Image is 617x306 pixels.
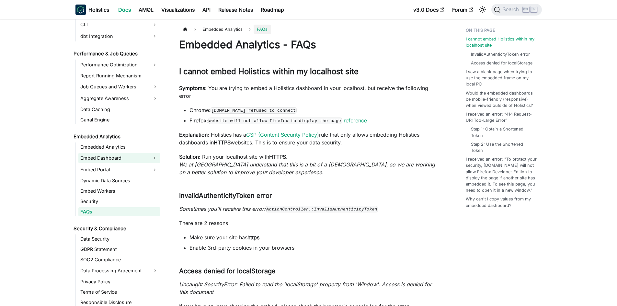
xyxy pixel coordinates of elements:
a: Embed Workers [78,187,160,196]
a: I received an error: "To protect your security, [DOMAIN_NAME] will not allow Firefox Developer Ed... [466,156,538,193]
code: website will not allow Firefox to display the page [208,118,342,124]
a: v3.0 Docs [409,5,448,15]
button: Expand sidebar category 'dbt Integration' [149,31,160,41]
span: Embedded Analytics [199,25,246,34]
a: Step 1: Obtain a Shortened Token [471,126,535,138]
code: ActionController::InvalidAuthenticityToken [266,206,378,212]
kbd: K [531,6,537,12]
nav: Breadcrumbs [179,25,440,34]
a: Why can't I copy values from my embedded dashboard? [466,196,538,208]
a: I received an error: “414 Request-URI Too-Large Error” [466,111,538,123]
strong: HTTPS [269,153,286,160]
li: Make sure your site has [189,233,440,241]
strong: HTTPS [214,139,231,146]
li: Chrome: [189,106,440,114]
a: Embed Portal [78,164,149,175]
li: Firefox: [189,117,440,124]
a: Would the embedded dashboards be mobile-friendly (responsive) when viewed outside of Holistics? [466,90,538,109]
button: Search (Ctrl+K) [491,4,542,16]
p: : Holistics has a rule that only allows embedding Holistics dashboards in websites. This is to en... [179,131,440,146]
span: FAQs [254,25,271,34]
a: Embedded Analytics [78,142,160,152]
a: dbt Integration [78,31,149,41]
a: Job Queues and Workers [78,82,160,92]
a: GDPR Statement [78,245,160,254]
button: Expand sidebar category 'Embed Portal' [149,164,160,175]
strong: https [247,234,259,241]
a: Data Caching [78,105,160,114]
img: Holistics [75,5,86,15]
a: CSP (Content Security Policy) [246,131,319,138]
em: Sometimes you'll receive this error: [179,206,378,212]
h3: InvalidAuthenticityToken error [179,192,440,200]
a: Report Running Mechanism [78,71,160,80]
a: Data Processing Agreement [78,266,160,276]
a: Performance & Job Queues [72,49,160,58]
h2: I cannot embed Holistics within my localhost site [179,67,440,79]
a: Forum [448,5,477,15]
a: I saw a blank page when trying to use the embedded frame on my local PC [466,69,538,87]
a: Terms of Service [78,288,160,297]
a: CLI [78,19,149,30]
strong: Symptoms [179,85,205,91]
strong: Solution [179,153,199,160]
a: Visualizations [157,5,199,15]
a: AMQL [135,5,157,15]
a: Roadmap [257,5,288,15]
p: : You are trying to embed a Holistics dashboard in your localhost, but receive the following error [179,84,440,100]
a: Data Security [78,234,160,244]
a: Embed Dashboard [78,153,149,163]
a: Performance Optimization [78,60,149,70]
a: Embedded Analytics [72,132,160,141]
li: Enable 3rd-party cookies in your browsers [189,244,440,252]
a: Access denied for localStorage [471,60,532,66]
strong: Explanation [179,131,208,138]
em: Uncaught SecurityError: Failed to read the 'localStorage' property from 'Window': Access is denie... [179,281,432,295]
a: Canal Engine [78,115,160,124]
a: Dynamic Data Sources [78,176,160,185]
h3: Access denied for localStorage [179,267,440,275]
b: Holistics [88,6,109,14]
a: InvalidAuthenticityToken error [471,51,530,57]
h1: Embedded Analytics - FAQs [179,38,440,51]
a: reference [344,117,367,124]
a: Aggregate Awareness [78,93,160,104]
a: Security [78,197,160,206]
a: Home page [179,25,191,34]
a: Docs [114,5,135,15]
p: : Run your localhost site with . [179,153,440,176]
nav: Docs sidebar [69,19,166,306]
em: We at [GEOGRAPHIC_DATA] understand that this is a bit of a [DEMOGRAPHIC_DATA], so we are working ... [179,161,435,176]
code: [DOMAIN_NAME] refused to connect [211,107,297,114]
a: I cannot embed Holistics within my localhost site [466,36,538,48]
a: API [199,5,214,15]
span: Search [500,7,523,13]
p: There are 2 reasons [179,219,440,227]
a: SOC2 Compliance [78,255,160,264]
a: Step 2: Use the Shortened Token [471,141,535,153]
a: Release Notes [214,5,257,15]
a: FAQs [78,207,160,216]
a: HolisticsHolistics [75,5,109,15]
button: Expand sidebar category 'CLI' [149,19,160,30]
button: Expand sidebar category 'Embed Dashboard' [149,153,160,163]
button: Switch between dark and light mode (currently light mode) [477,5,487,15]
a: Security & Compliance [72,224,160,233]
a: Privacy Policy [78,277,160,286]
button: Expand sidebar category 'Performance Optimization' [149,60,160,70]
